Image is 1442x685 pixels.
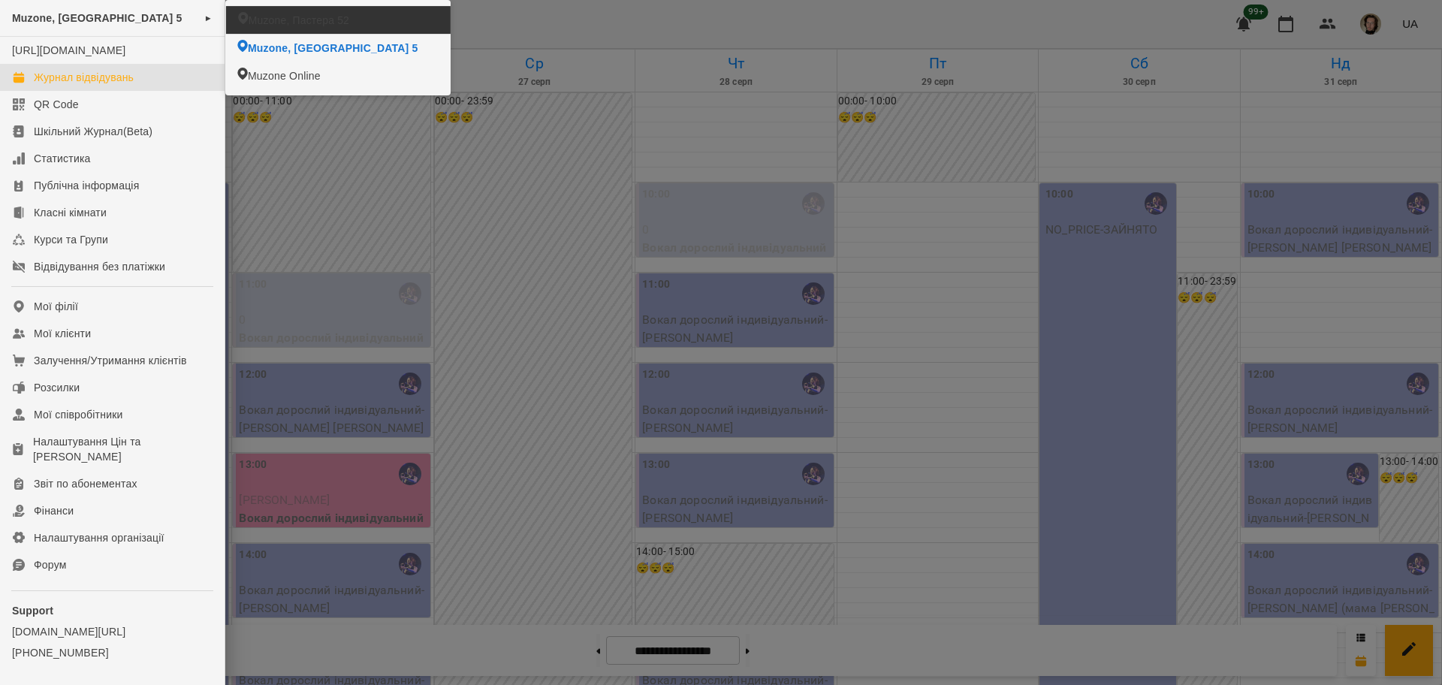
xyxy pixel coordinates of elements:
div: Шкільний Журнал(Beta) [34,124,152,139]
div: Мої клієнти [34,326,91,341]
span: Muzone, [GEOGRAPHIC_DATA] 5 [248,41,418,56]
div: QR Code [34,97,79,112]
div: Залучення/Утримання клієнтів [34,353,187,368]
div: Відвідування без платіжки [34,259,165,274]
div: Мої філії [34,299,78,314]
div: Форум [34,557,67,572]
div: Розсилки [34,380,80,395]
a: [PHONE_NUMBER] [12,645,213,660]
div: Статистика [34,151,91,166]
div: Мої співробітники [34,407,123,422]
div: Звіт по абонементах [34,476,137,491]
div: Налаштування організації [34,530,164,545]
p: Support [12,603,213,618]
div: Класні кімнати [34,205,107,220]
span: Muzone, [GEOGRAPHIC_DATA] 5 [12,12,183,24]
div: Налаштування Цін та [PERSON_NAME] [33,434,213,464]
span: Muzone Online [248,68,321,83]
span: ► [204,12,213,24]
div: Журнал відвідувань [34,70,134,85]
div: Фінанси [34,503,74,518]
div: Курси та Групи [34,232,108,247]
div: Публічна інформація [34,178,139,193]
a: [DOMAIN_NAME][URL] [12,624,213,639]
span: Muzone, Пастера 52 [249,13,349,28]
a: [URL][DOMAIN_NAME] [12,44,125,56]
